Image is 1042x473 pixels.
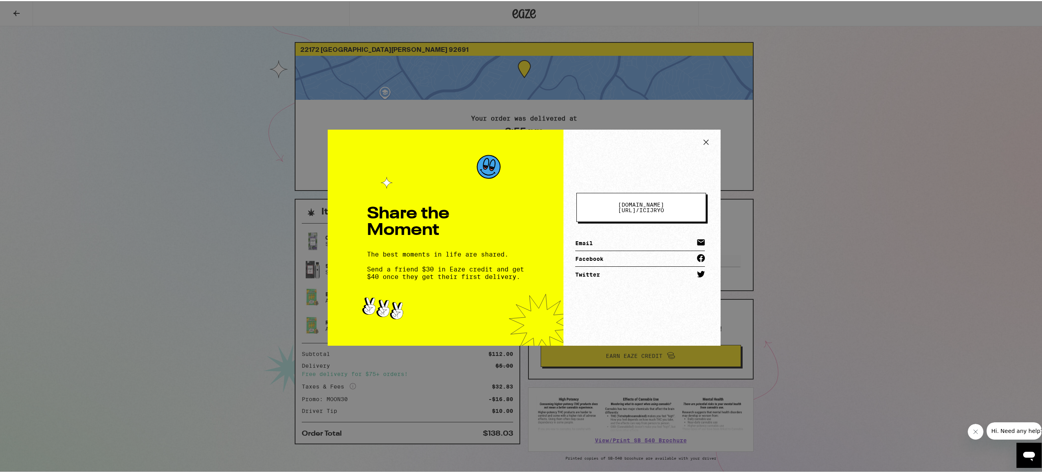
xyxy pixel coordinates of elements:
[968,423,983,438] iframe: Close message
[367,264,524,279] span: Send a friend $30 in Eaze credit and get $40 once they get their first delivery.
[1016,442,1042,467] iframe: Button to launch messaging window
[367,249,524,279] div: The best moments in life are shared.
[575,234,705,250] a: Email
[575,250,705,266] a: Facebook
[576,192,706,221] button: [DOMAIN_NAME][URL]/icijryo
[575,266,705,281] a: Twitter
[5,5,57,12] span: Hi. Need any help?
[987,421,1042,438] iframe: Message from company
[608,201,674,212] span: icijryo
[618,200,664,212] span: [DOMAIN_NAME][URL] /
[367,205,524,238] h1: Share the Moment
